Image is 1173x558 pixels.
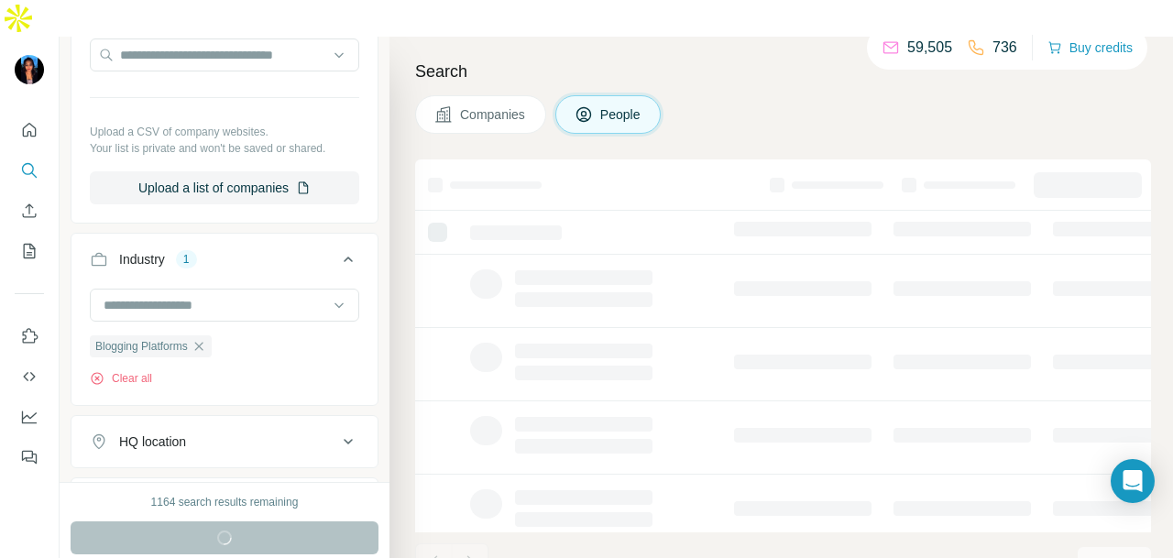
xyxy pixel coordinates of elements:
[151,494,299,510] div: 1164 search results remaining
[90,171,359,204] button: Upload a list of companies
[15,154,44,187] button: Search
[600,105,642,124] span: People
[71,420,378,464] button: HQ location
[71,237,378,289] button: Industry1
[15,235,44,268] button: My lists
[176,251,197,268] div: 1
[15,400,44,433] button: Dashboard
[992,37,1017,59] p: 736
[15,320,44,353] button: Use Surfe on LinkedIn
[90,124,359,140] p: Upload a CSV of company websites.
[907,37,952,59] p: 59,505
[15,55,44,84] img: Avatar
[90,370,152,387] button: Clear all
[15,441,44,474] button: Feedback
[1111,459,1155,503] div: Open Intercom Messenger
[90,140,359,157] p: Your list is private and won't be saved or shared.
[415,59,1151,84] h4: Search
[460,105,527,124] span: Companies
[15,114,44,147] button: Quick start
[95,338,188,355] span: Blogging Platforms
[15,360,44,393] button: Use Surfe API
[1047,35,1133,60] button: Buy credits
[119,432,186,451] div: HQ location
[15,194,44,227] button: Enrich CSV
[119,250,165,268] div: Industry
